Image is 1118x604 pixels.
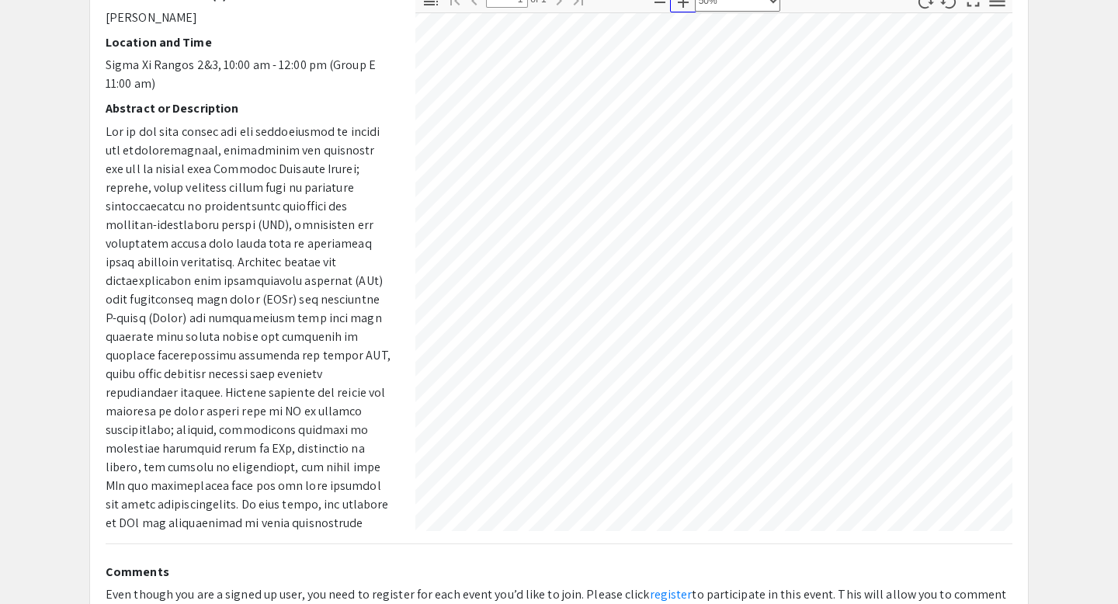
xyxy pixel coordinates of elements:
[106,564,1012,579] h2: Comments
[106,56,392,93] p: Sigma Xi Rangos 2&3, 10:00 am - 12:00 pm (Group E 11:00 am)
[106,101,392,116] h2: Abstract or Description
[106,9,392,27] p: [PERSON_NAME]
[106,35,392,50] h2: Location and Time
[12,534,66,592] iframe: Chat
[650,586,693,602] a: register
